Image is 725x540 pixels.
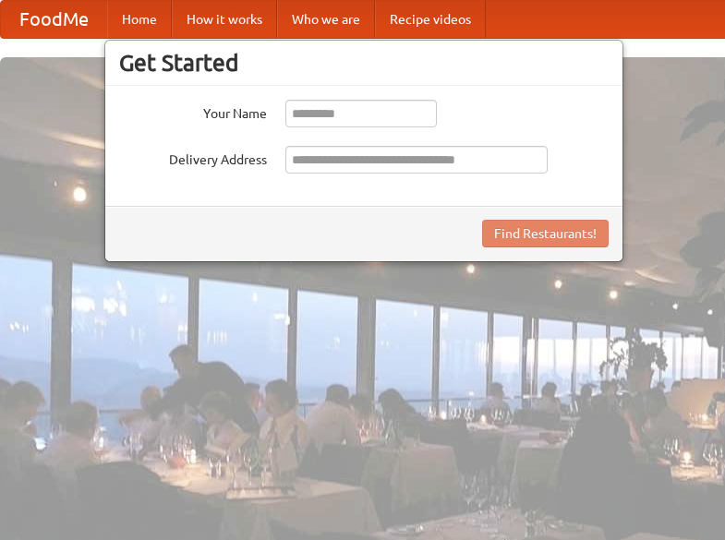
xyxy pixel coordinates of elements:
[375,1,486,38] a: Recipe videos
[119,146,267,169] label: Delivery Address
[119,100,267,123] label: Your Name
[119,49,609,77] h3: Get Started
[107,1,172,38] a: Home
[277,1,375,38] a: Who we are
[1,1,107,38] a: FoodMe
[482,220,609,247] button: Find Restaurants!
[172,1,277,38] a: How it works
